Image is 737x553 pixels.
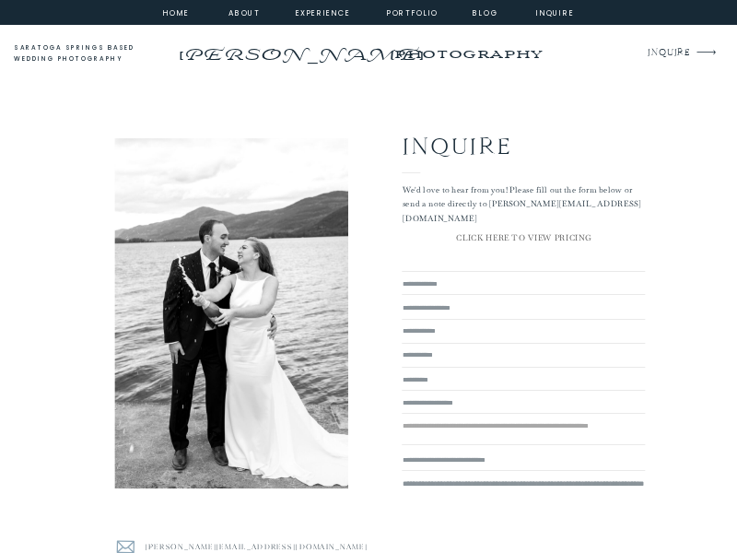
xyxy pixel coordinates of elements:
a: CLICK HERE TO VIEW PRICING [403,231,646,248]
p: We'd love to hear from you! Please fill out the form below or send a note directly to [PERSON_NAM... [403,182,646,218]
a: portfolio [386,6,439,18]
a: photography [370,37,567,71]
a: saratoga springs based wedding photography [14,42,158,65]
a: Blog [463,6,508,18]
a: inquire [533,6,578,18]
h2: Inquire [403,128,604,159]
a: experience [296,6,345,18]
a: [PERSON_NAME] [175,40,425,59]
a: INQUIRE [648,45,689,62]
a: home [159,6,193,18]
a: about [228,6,256,18]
